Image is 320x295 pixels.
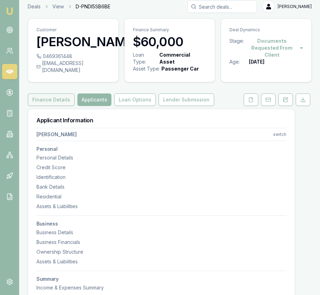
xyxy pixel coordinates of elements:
nav: breadcrumb [28,3,110,10]
input: Search deals [187,0,257,13]
h3: $60,000 [133,35,207,49]
a: Deals [28,3,41,10]
a: Applicants [76,93,113,106]
p: Customer [36,27,110,33]
span: D-PNDI5SB6BE [76,3,110,10]
div: [DATE] [249,58,264,65]
h3: Applicant Information [36,117,286,123]
div: Personal Details [36,154,286,161]
div: Business Financials [36,239,286,246]
div: Residential [36,193,286,200]
div: Bank Details [36,183,286,190]
div: Assets & Liabilities [36,203,286,210]
div: Credit Score [36,164,286,171]
a: View [52,3,64,10]
div: [EMAIL_ADDRESS][DOMAIN_NAME] [36,60,110,74]
button: Loan Options [114,93,156,106]
div: Loan Type: [133,51,158,65]
h3: Summary [36,277,286,281]
div: Commercial Asset [159,51,205,65]
button: Finance Details [28,93,75,106]
h3: Personal [36,147,286,151]
button: Documents Requested From Client [244,38,303,58]
button: Lender Submission [159,93,214,106]
div: Stage: [229,38,244,58]
div: Asset Type : [133,65,160,72]
div: 0469361448 [36,53,110,60]
div: Business Details [36,229,286,236]
div: Age: [229,58,249,65]
div: switch [273,132,286,137]
p: Deal Dynamics [229,27,303,33]
span: [PERSON_NAME] [278,4,312,9]
a: Loan Options [113,93,157,106]
p: Finance Summary [133,27,207,33]
h3: Business [36,221,286,226]
div: Identification [36,174,286,181]
a: Finance Details [28,93,76,106]
img: emu-icon-u.png [6,7,14,15]
a: Lender Submission [157,93,216,106]
button: Applicants [77,93,111,106]
div: Income & Expenses Summary [36,284,286,291]
h3: [PERSON_NAME] [36,35,110,49]
div: Assets & Liabilities [36,258,286,265]
div: Ownership Structure [36,248,286,255]
div: [PERSON_NAME] [36,131,77,138]
div: Passenger Car [161,65,199,72]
